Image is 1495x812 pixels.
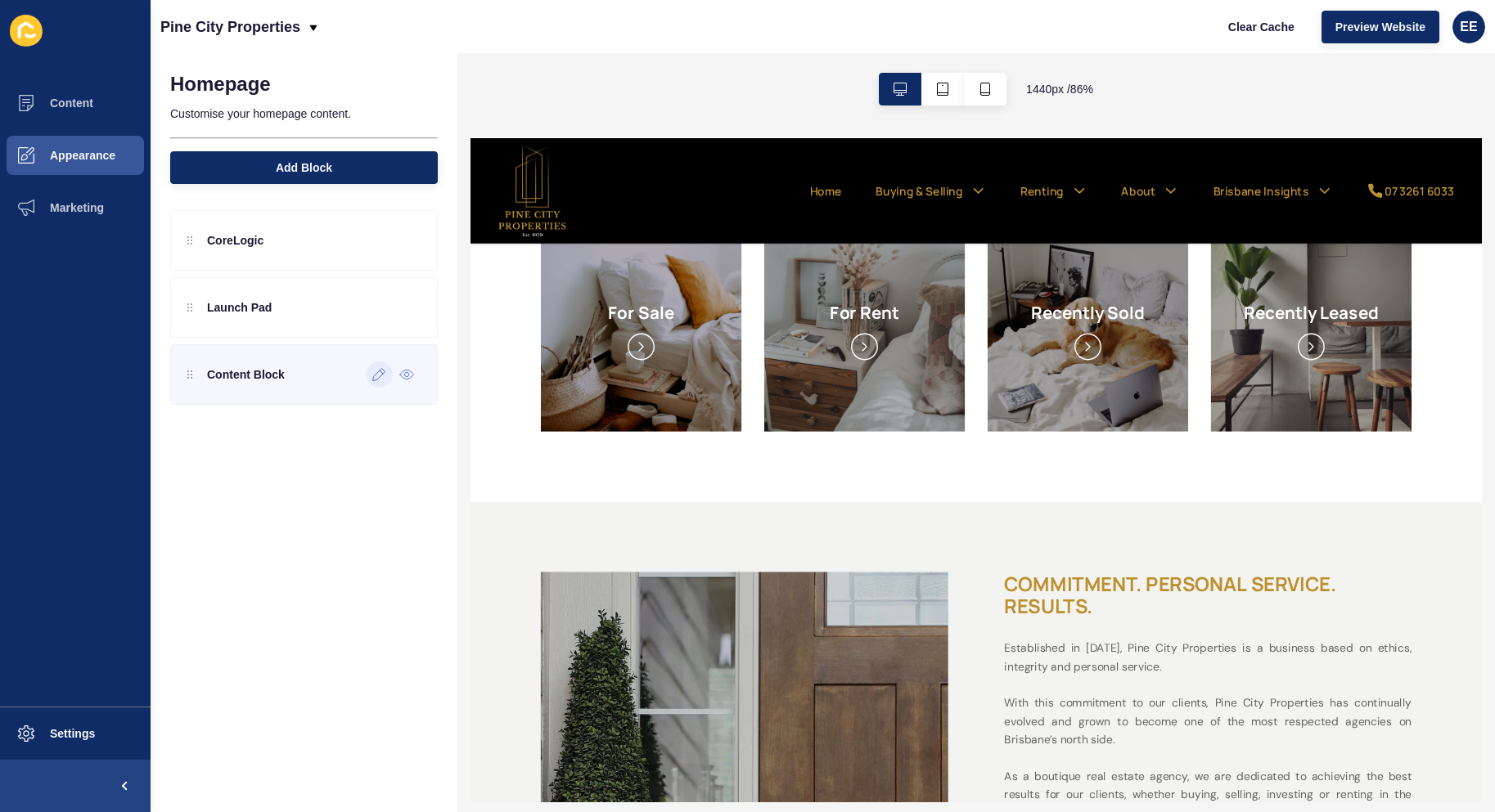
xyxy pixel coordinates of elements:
[170,96,438,132] p: Customise your homepage content.
[1228,19,1295,35] span: Clear Cache
[472,52,574,71] a: Buying & Selling
[865,52,976,71] a: Brisbane Insights
[1335,19,1425,35] span: Preview Website
[1065,52,1146,71] div: 07 3261 6033
[82,108,316,342] img: Launchpad card image
[622,505,1096,558] h2: COMMITMENT. PERSONAL SERVICE. RESULTS.
[759,52,799,71] a: About
[1460,19,1477,35] span: EE
[33,8,111,114] img: Pine City Properties Logo
[276,159,332,176] span: Add Block
[641,52,691,71] a: Renting
[395,52,433,71] a: Home
[1322,11,1439,43] button: Preview Website
[1044,52,1146,71] a: 07 3261 6033
[602,108,836,342] img: Launchpad card image
[1026,81,1093,97] span: 1440 px / 86 %
[170,73,271,96] h1: Homepage
[342,108,576,342] img: Launchpad card image
[160,7,300,47] p: Pine City Properties
[207,232,263,249] p: CoreLogic
[207,366,285,383] p: Content Block
[1214,11,1308,43] button: Clear Cache
[170,151,438,184] button: Add Block
[862,108,1096,342] img: Launchpad card image
[207,299,272,316] p: Launch Pad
